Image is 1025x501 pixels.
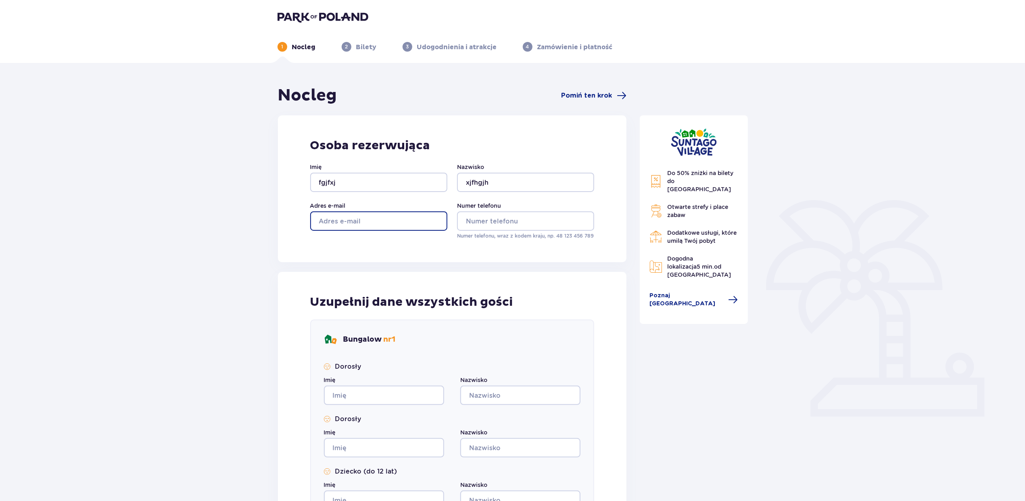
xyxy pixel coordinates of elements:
[324,376,336,384] label: Imię
[457,211,594,231] input: Numer telefonu
[460,386,580,405] input: Nazwisko
[649,175,662,188] img: Discount Icon
[697,263,714,270] span: 5 min.
[649,230,662,243] img: Restaurant Icon
[324,468,330,475] img: Smile Icon
[324,363,330,370] img: Smile Icon
[457,173,594,192] input: Nazwisko
[356,43,377,52] p: Bilety
[310,173,447,192] input: Imię
[343,335,396,344] p: Bungalow
[460,376,487,384] label: Nazwisko
[667,230,737,244] span: Dodatkowe usługi, które umilą Twój pobyt
[335,362,361,371] p: Dorosły
[561,91,612,100] span: Pomiń ten krok
[671,128,717,156] img: Suntago Village
[667,170,733,192] span: Do 50% zniżki na bilety do [GEOGRAPHIC_DATA]
[278,11,368,23] img: Park of Poland logo
[417,43,497,52] p: Udogodnienia i atrakcje
[335,467,397,476] p: Dziecko (do 12 lat)
[324,333,337,346] img: bungalows Icon
[649,260,662,273] img: Map Icon
[345,43,348,50] p: 2
[537,43,613,52] p: Zamówienie i płatność
[457,163,484,171] label: Nazwisko
[310,202,346,210] label: Adres e-mail
[460,438,580,457] input: Nazwisko
[667,204,728,218] span: Otwarte strefy i place zabaw
[310,211,447,231] input: Adres e-mail
[406,43,409,50] p: 3
[667,255,731,278] span: Dogodna lokalizacja od [GEOGRAPHIC_DATA]
[460,428,487,436] label: Nazwisko
[335,415,361,424] p: Dorosły
[649,205,662,217] img: Grill Icon
[324,416,330,422] img: Smile Icon
[649,292,724,308] span: Poznaj [GEOGRAPHIC_DATA]
[324,438,444,457] input: Imię
[457,232,594,240] p: Numer telefonu, wraz z kodem kraju, np. 48 ​123 ​456 ​789
[384,335,396,344] span: nr 1
[324,481,336,489] label: Imię
[281,43,283,50] p: 1
[457,202,501,210] label: Numer telefonu
[310,294,513,310] p: Uzupełnij dane wszystkich gości
[324,386,444,405] input: Imię
[526,43,529,50] p: 4
[310,163,322,171] label: Imię
[310,138,595,153] p: Osoba rezerwująca
[324,428,336,436] label: Imię
[460,481,487,489] label: Nazwisko
[649,292,738,308] a: Poznaj [GEOGRAPHIC_DATA]
[292,43,316,52] p: Nocleg
[561,91,626,100] a: Pomiń ten krok
[278,86,337,106] h1: Nocleg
